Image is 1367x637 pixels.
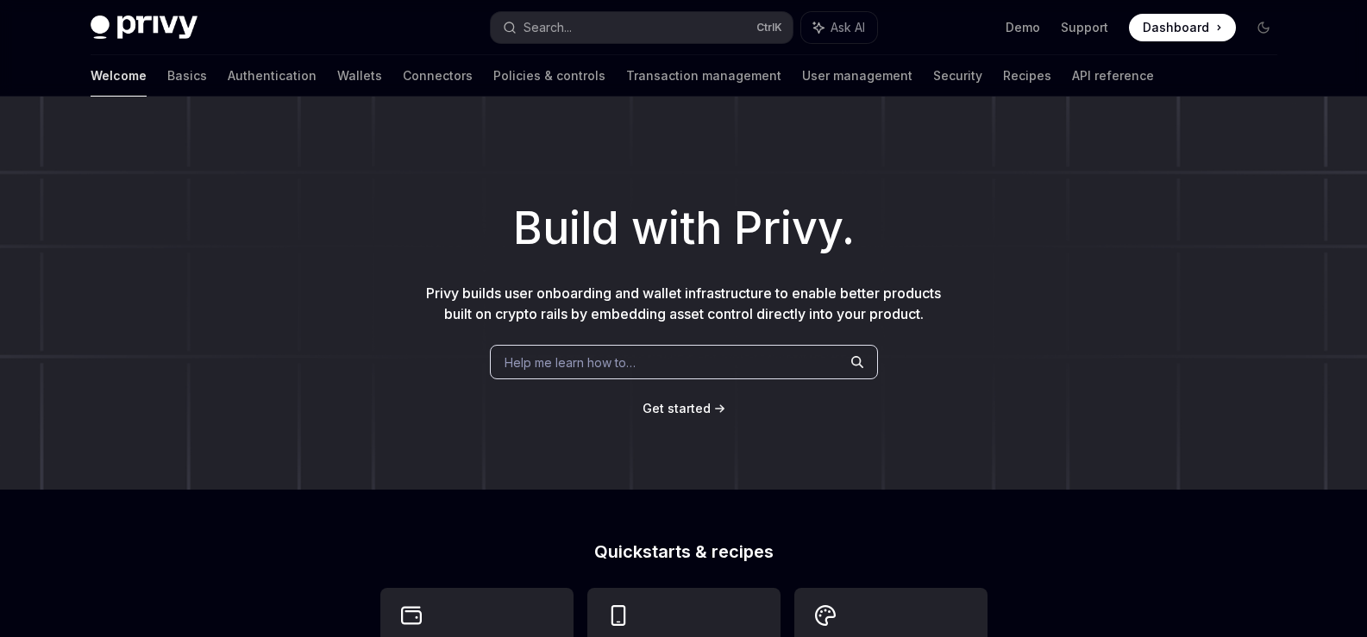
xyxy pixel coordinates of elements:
[1072,55,1154,97] a: API reference
[337,55,382,97] a: Wallets
[643,401,711,415] span: Get started
[643,400,711,417] a: Get started
[802,55,912,97] a: User management
[228,55,317,97] a: Authentication
[524,17,572,38] div: Search...
[831,19,865,36] span: Ask AI
[756,21,782,34] span: Ctrl K
[493,55,605,97] a: Policies & controls
[1006,19,1040,36] a: Demo
[91,16,198,40] img: dark logo
[491,12,793,43] button: Search...CtrlK
[426,284,941,322] span: Privy builds user onboarding and wallet infrastructure to enable better products built on crypto ...
[933,55,982,97] a: Security
[801,12,877,43] button: Ask AI
[28,195,1339,262] h1: Build with Privy.
[91,55,147,97] a: Welcome
[167,55,207,97] a: Basics
[505,353,636,372] span: Help me learn how to…
[1061,19,1108,36] a: Support
[1129,14,1236,41] a: Dashboard
[1003,55,1051,97] a: Recipes
[626,55,781,97] a: Transaction management
[1250,14,1277,41] button: Toggle dark mode
[380,543,988,560] h2: Quickstarts & recipes
[1143,19,1209,36] span: Dashboard
[403,55,473,97] a: Connectors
